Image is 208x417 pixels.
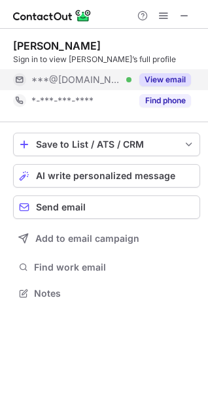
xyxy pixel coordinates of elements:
button: Find work email [13,258,200,276]
button: Reveal Button [139,94,191,107]
img: ContactOut v5.3.10 [13,8,92,24]
button: Add to email campaign [13,227,200,250]
div: [PERSON_NAME] [13,39,101,52]
span: Find work email [34,261,195,273]
span: Send email [36,202,86,212]
button: save-profile-one-click [13,133,200,156]
button: Reveal Button [139,73,191,86]
span: AI write personalized message [36,171,175,181]
button: Notes [13,284,200,303]
button: Send email [13,195,200,219]
div: Save to List / ATS / CRM [36,139,177,150]
span: Add to email campaign [35,233,139,244]
button: AI write personalized message [13,164,200,188]
div: Sign in to view [PERSON_NAME]’s full profile [13,54,200,65]
span: Notes [34,288,195,299]
span: ***@[DOMAIN_NAME] [31,74,122,86]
